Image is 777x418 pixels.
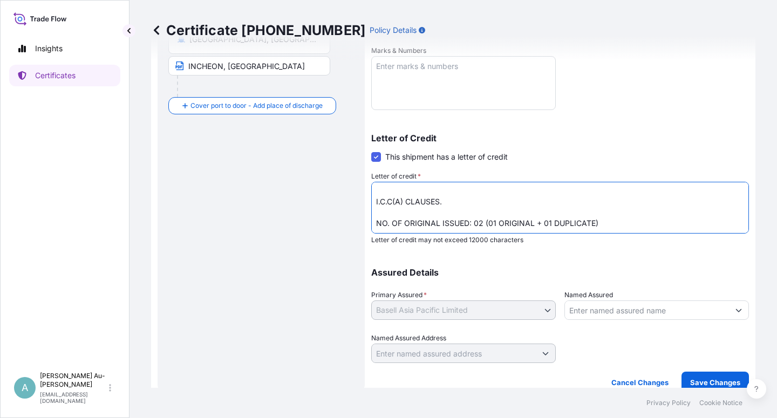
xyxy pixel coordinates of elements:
p: Assured Details [371,268,749,277]
textarea: LC NO.:M10132508NU00242 SEWON ORDER NO.SO-19737 CLAIMS ARE PAYABLE IN THE CURRENCY OF THE DRAFT (... [371,182,749,234]
a: Privacy Policy [646,399,691,407]
input: Text to appear on certificate [168,56,330,76]
label: Letter of credit [371,171,421,182]
p: Letter of Credit [371,134,749,142]
label: Named Assured Address [371,333,446,344]
p: Certificates [35,70,76,81]
button: Cancel Changes [603,372,677,393]
a: Certificates [9,65,120,86]
input: Assured Name [565,300,729,320]
p: Save Changes [690,377,740,388]
p: Certificate [PHONE_NUMBER] [151,22,365,39]
span: Cover port to door - Add place of discharge [190,100,323,111]
a: Cookie Notice [699,399,742,407]
a: Insights [9,38,120,59]
p: [PERSON_NAME] Au-[PERSON_NAME] [40,372,107,389]
input: Named Assured Address [372,344,536,363]
p: Cancel Changes [611,377,669,388]
button: Show suggestions [536,344,555,363]
span: A [22,382,28,393]
button: Cover port to door - Add place of discharge [168,97,336,114]
button: Save Changes [681,372,749,393]
p: [EMAIL_ADDRESS][DOMAIN_NAME] [40,391,107,404]
p: Policy Details [370,25,417,36]
label: Named Assured [564,290,613,300]
p: Insights [35,43,63,54]
span: This shipment has a letter of credit [385,152,508,162]
button: Basell Asia Pacific Limited [371,300,556,320]
span: Primary Assured [371,290,427,300]
p: Letter of credit may not exceed 12000 characters [371,236,749,244]
button: Show suggestions [729,300,748,320]
span: Basell Asia Pacific Limited [376,305,468,316]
